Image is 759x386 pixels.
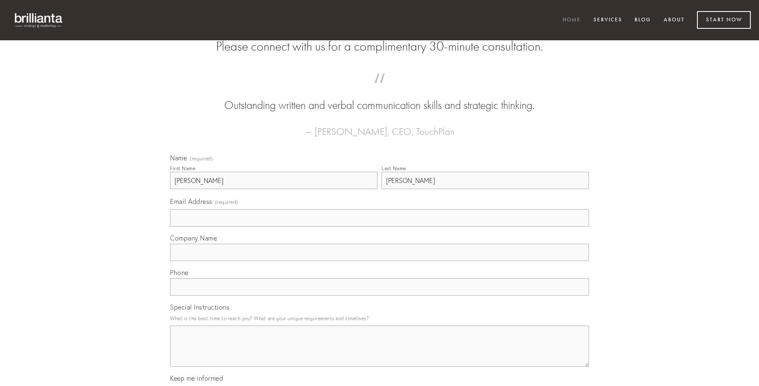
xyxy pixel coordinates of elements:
[215,196,238,208] span: (required)
[629,14,656,27] a: Blog
[588,14,628,27] a: Services
[658,14,690,27] a: About
[170,39,589,54] h2: Please connect with us for a complimentary 30-minute consultation.
[382,165,406,171] div: Last Name
[183,81,576,97] span: “
[170,234,217,242] span: Company Name
[170,197,212,206] span: Email Address
[183,113,576,140] figcaption: — [PERSON_NAME], CEO, TouchPlan
[697,11,751,29] a: Start Now
[183,81,576,113] blockquote: Outstanding written and verbal communication skills and strategic thinking.
[170,154,187,162] span: Name
[190,156,213,161] span: (required)
[557,14,586,27] a: Home
[170,165,195,171] div: First Name
[170,268,189,277] span: Phone
[170,313,589,324] p: What is the best time to reach you? What are your unique requirements and timelines?
[170,374,223,382] span: Keep me informed
[8,8,70,32] img: brillianta - research, strategy, marketing
[170,303,229,311] span: Special Instructions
